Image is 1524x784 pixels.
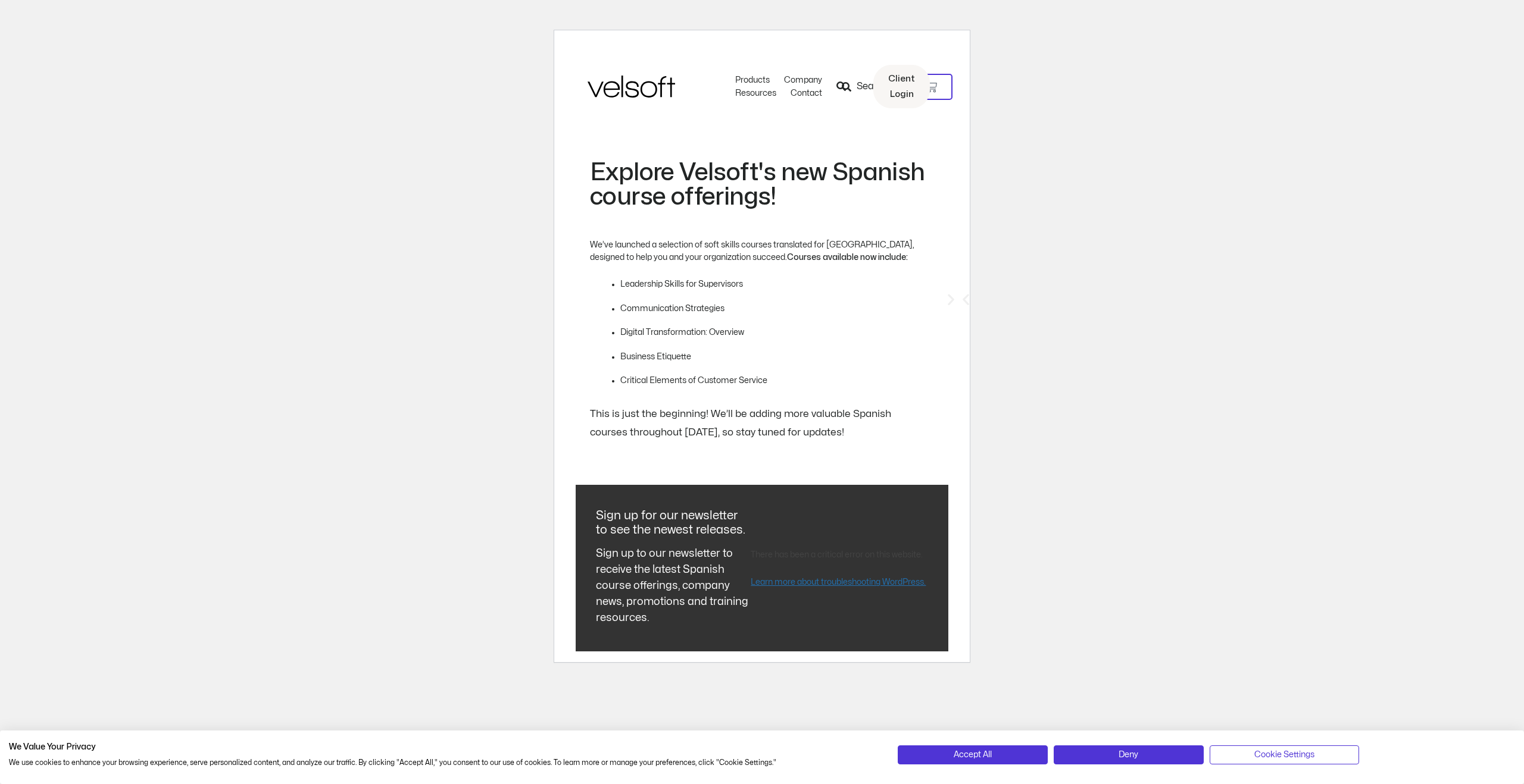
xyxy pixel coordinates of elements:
span: Search [857,79,889,95]
h5: Sign up for our newsletter to see the newest releases. [596,509,751,537]
a: Learn more about troubleshooting WordPress. [751,578,926,586]
button: Adjust cookie preferences [1210,745,1360,764]
p: We’ve launched a selection of soft skills courses translated for [GEOGRAPHIC_DATA], designed to h... [590,239,924,264]
a: ContactMenu Toggle [783,87,829,100]
a: ProductsMenu Toggle [728,74,777,87]
li: Digital Transformation: Overview [620,324,924,342]
nav: Menu [728,74,830,100]
h2: We Value Your Privacy [9,742,880,752]
span: Accept All [954,748,992,761]
a: Client Login [873,65,930,108]
span: Deny [1119,748,1138,761]
a: Search [842,77,897,97]
span: Cookie Settings [1254,748,1314,761]
div: Next [944,292,958,307]
h2: Explore Velsoft's new Spanish course offerings! [590,161,930,209]
strong: Courses available now include: [787,253,908,261]
span: Client Login [888,71,915,102]
li: Business Etiquette [620,348,924,366]
button: Deny all cookies [1054,745,1204,764]
button: Accept all cookies [898,745,1048,764]
div: Sign up to our newsletter to receive the latest Spanish course offerings, company news, promotion... [596,545,751,626]
div: Previous [958,292,973,307]
a: CompanyMenu Toggle [777,74,829,87]
p: There has been a critical error on this website. [751,548,926,561]
li: Communication Strategies [620,300,924,318]
li: Critical Elements of Customer Service [620,372,924,390]
p: We use cookies to enhance your browsing experience, serve personalized content, and analyze our t... [9,757,880,768]
li: Leadership Skills for Supervisors [620,275,924,294]
img: Velsoft Training Materials [588,76,675,98]
a: ResourcesMenu Toggle [728,87,783,100]
div: This is just the beginning! We’ll be adding more valuable Spanish courses throughout [DATE], so s... [590,405,924,441]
